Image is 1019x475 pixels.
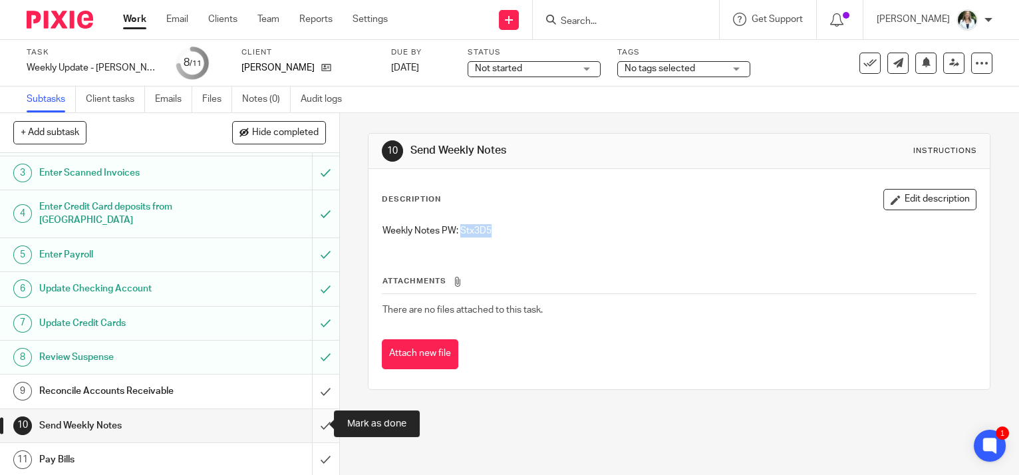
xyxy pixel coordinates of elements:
[232,121,326,144] button: Hide completed
[13,204,32,223] div: 4
[242,86,291,112] a: Notes (0)
[382,140,403,162] div: 10
[617,47,750,58] label: Tags
[13,121,86,144] button: + Add subtask
[27,11,93,29] img: Pixie
[13,314,32,333] div: 7
[382,339,458,369] button: Attach new file
[190,60,202,67] small: /11
[877,13,950,26] p: [PERSON_NAME]
[39,450,212,470] h1: Pay Bills
[184,55,202,71] div: 8
[382,277,446,285] span: Attachments
[13,382,32,400] div: 9
[241,47,374,58] label: Client
[391,47,451,58] label: Due by
[752,15,803,24] span: Get Support
[468,47,601,58] label: Status
[27,47,160,58] label: Task
[956,9,978,31] img: Robynn%20Maedl%20-%202025.JPG
[382,194,441,205] p: Description
[13,348,32,367] div: 8
[86,86,145,112] a: Client tasks
[202,86,232,112] a: Files
[39,313,212,333] h1: Update Credit Cards
[382,305,543,315] span: There are no files attached to this task.
[39,347,212,367] h1: Review Suspense
[301,86,352,112] a: Audit logs
[241,61,315,75] p: [PERSON_NAME]
[39,197,212,231] h1: Enter Credit Card deposits from [GEOGRAPHIC_DATA]
[13,245,32,264] div: 5
[27,61,160,75] div: Weekly Update - [PERSON_NAME]
[13,450,32,469] div: 11
[123,13,146,26] a: Work
[39,416,212,436] h1: Send Weekly Notes
[299,13,333,26] a: Reports
[155,86,192,112] a: Emails
[475,64,522,73] span: Not started
[13,279,32,298] div: 6
[27,61,160,75] div: Weekly Update - Harrell
[382,224,976,237] p: Weekly Notes PW: Stx3D5
[913,146,976,156] div: Instructions
[208,13,237,26] a: Clients
[39,381,212,401] h1: Reconcile Accounts Receivable
[39,245,212,265] h1: Enter Payroll
[996,426,1009,440] div: 1
[391,63,419,73] span: [DATE]
[39,163,212,183] h1: Enter Scanned Invoices
[625,64,695,73] span: No tags selected
[13,416,32,435] div: 10
[27,86,76,112] a: Subtasks
[13,164,32,182] div: 3
[559,16,679,28] input: Search
[39,279,212,299] h1: Update Checking Account
[252,128,319,138] span: Hide completed
[353,13,388,26] a: Settings
[883,189,976,210] button: Edit description
[166,13,188,26] a: Email
[257,13,279,26] a: Team
[410,144,708,158] h1: Send Weekly Notes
